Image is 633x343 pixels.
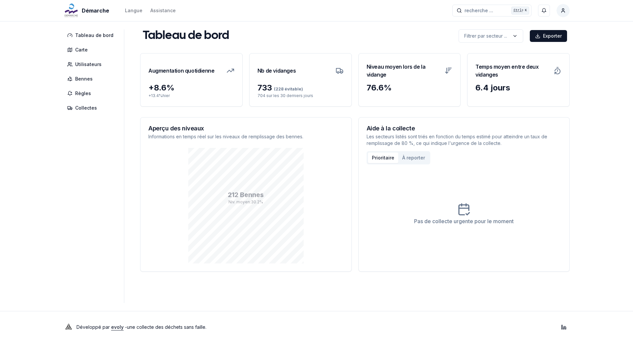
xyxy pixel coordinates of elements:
[459,29,523,43] button: label
[63,87,120,99] a: Règles
[530,30,567,42] button: Exporter
[414,217,514,225] div: Pas de collecte urgente pour le moment
[367,61,441,80] h3: Niveau moyen lors de la vidange
[148,61,214,80] h3: Augmentation quotidienne
[367,133,562,147] p: Les secteurs listés sont triés en fonction du temps estimé pour atteindre un taux de remplissage ...
[148,93,234,98] p: + 13.4 % hier
[75,32,113,39] span: Tableau de bord
[125,7,142,14] div: Langue
[75,47,88,53] span: Carte
[398,153,429,163] button: À reporter
[63,58,120,70] a: Utilisateurs
[150,7,176,15] a: Assistance
[143,29,229,43] h1: Tableau de bord
[257,93,344,98] p: 704 sur les 30 derniers jours
[63,3,79,18] img: Démarche Logo
[148,133,344,140] p: Informations en temps réel sur les niveaux de remplissage des bennes.
[148,125,344,131] h3: Aperçu des niveaux
[76,323,206,332] p: Développé par - une collecte des déchets sans faille .
[367,83,453,93] div: 76.6 %
[63,29,120,41] a: Tableau de bord
[63,7,112,15] a: Démarche
[257,61,296,80] h3: Nb de vidanges
[465,7,493,14] span: recherche ...
[63,322,74,332] img: Evoly Logo
[75,76,93,82] span: Bennes
[272,86,303,91] span: (228 évitable)
[125,7,142,15] button: Langue
[75,90,91,97] span: Règles
[475,83,561,93] div: 6.4 jours
[82,7,109,15] span: Démarche
[368,153,398,163] button: Prioritaire
[464,33,507,39] p: Filtrer par secteur ...
[63,73,120,85] a: Bennes
[475,61,550,80] h3: Temps moyen entre deux vidanges
[257,83,344,93] div: 733
[75,61,102,68] span: Utilisateurs
[63,102,120,114] a: Collectes
[75,105,97,111] span: Collectes
[367,125,562,131] h3: Aide à la collecte
[148,83,234,93] div: + 8.6 %
[63,44,120,56] a: Carte
[111,324,124,330] a: evoly
[452,5,531,17] button: recherche ...Ctrl+K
